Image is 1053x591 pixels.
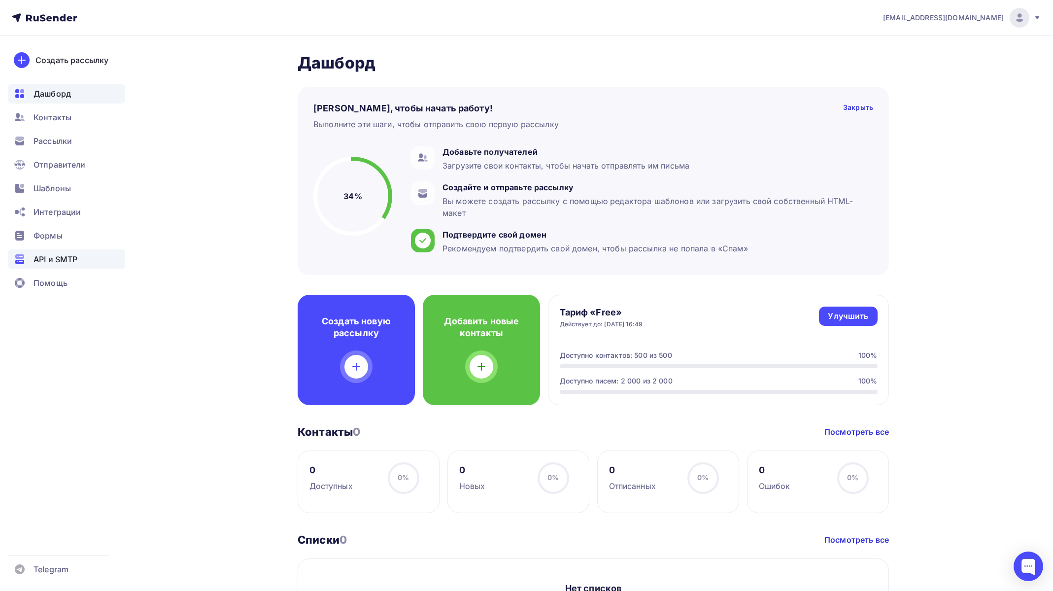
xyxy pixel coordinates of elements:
span: Контакты [34,111,71,123]
div: 100% [858,350,878,360]
div: 0 [309,464,353,476]
h4: Создать новую рассылку [313,315,399,339]
div: Создайте и отправьте рассылку [442,181,868,193]
h3: Контакты [298,425,360,439]
a: Дашборд [8,84,125,104]
div: Добавьте получателей [442,146,689,158]
span: API и SMTP [34,253,77,265]
a: [EMAIL_ADDRESS][DOMAIN_NAME] [883,8,1041,28]
span: 0% [547,473,559,482]
span: 0% [847,473,858,482]
span: [EMAIL_ADDRESS][DOMAIN_NAME] [883,13,1004,23]
div: Ошибок [759,480,790,492]
h4: Тариф «Free» [560,307,643,318]
span: 0 [340,533,347,546]
div: 0 [459,464,485,476]
div: Выполните эти шаги, чтобы отправить свою первую рассылку [313,118,559,130]
a: Посмотреть все [824,426,889,438]
span: Отправители [34,159,86,171]
div: Доступных [309,480,353,492]
div: Загрузите свои контакты, чтобы начать отправлять им письма [442,160,689,172]
span: Шаблоны [34,182,71,194]
a: Отправители [8,155,125,174]
a: Формы [8,226,125,245]
div: Закрыть [843,103,873,114]
div: Доступно писем: 2 000 из 2 000 [560,376,673,386]
div: Новых [459,480,485,492]
h4: [PERSON_NAME], чтобы начать работу! [313,103,493,114]
div: Создать рассылку [35,54,108,66]
div: Подтвердите свой домен [442,229,748,241]
a: Контакты [8,107,125,127]
span: Интеграции [34,206,81,218]
h3: Списки [298,533,347,547]
h2: Дашборд [298,53,889,73]
div: Улучшить [828,311,868,322]
a: Рассылки [8,131,125,151]
a: Шаблоны [8,178,125,198]
span: Дашборд [34,88,71,100]
h4: Добавить новые контакты [439,315,524,339]
span: Рассылки [34,135,72,147]
div: Отписанных [609,480,656,492]
div: 0 [609,464,656,476]
a: Посмотреть все [824,534,889,546]
div: Действует до: [DATE] 16:49 [560,320,643,328]
span: 0% [398,473,409,482]
span: Telegram [34,563,68,575]
div: Вы можете создать рассылку с помощью редактора шаблонов или загрузить свой собственный HTML-макет [442,195,868,219]
span: 0% [697,473,709,482]
div: Рекомендуем подтвердить свой домен, чтобы рассылка не попала в «Спам» [442,243,748,254]
span: 0 [353,425,360,438]
span: Помощь [34,277,68,289]
span: Формы [34,230,63,242]
div: Доступно контактов: 500 из 500 [560,350,672,360]
div: 100% [858,376,878,386]
div: 0 [759,464,790,476]
h5: 34% [343,190,362,202]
